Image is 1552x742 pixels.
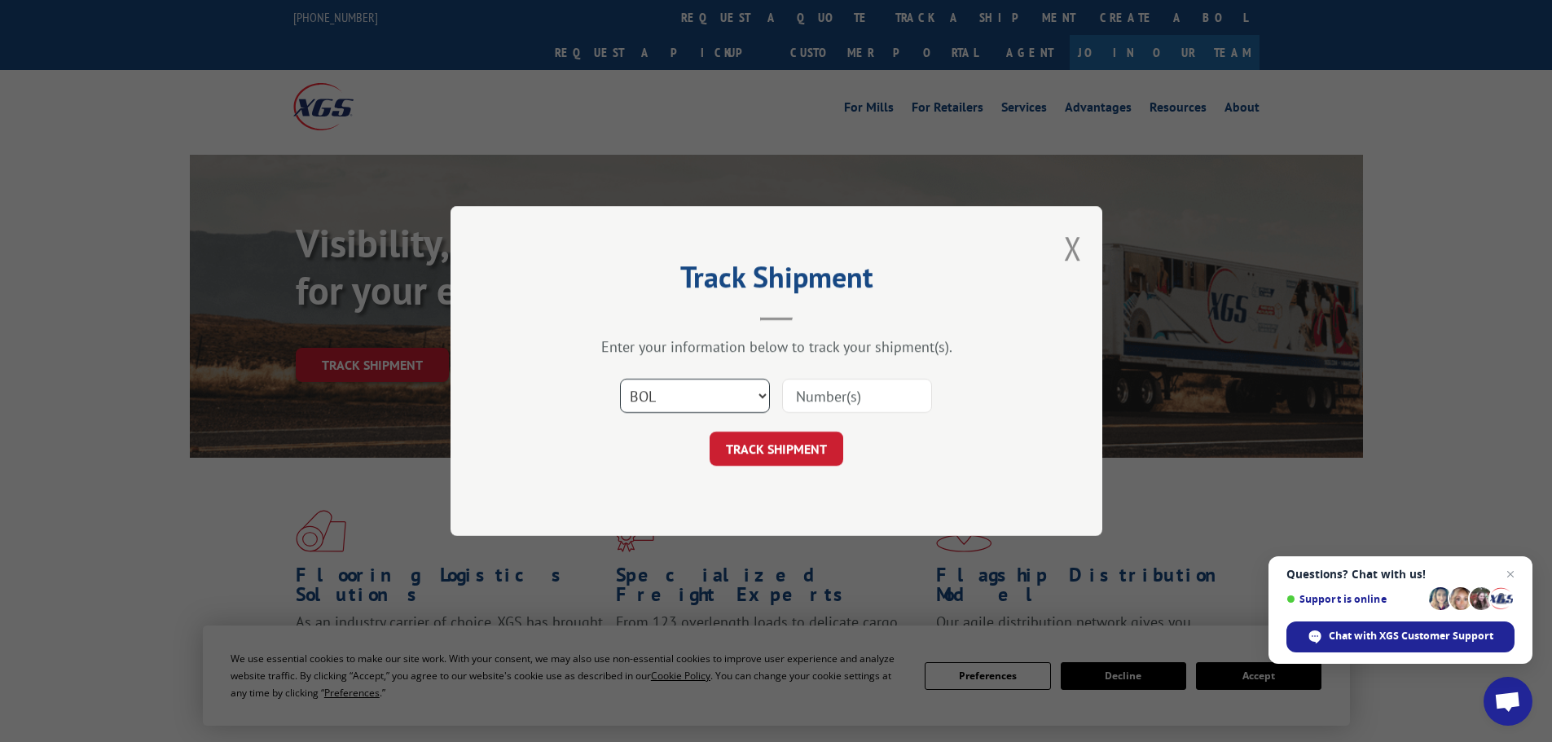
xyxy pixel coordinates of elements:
[1286,593,1423,605] span: Support is online
[1064,226,1082,270] button: Close modal
[1484,677,1532,726] div: Open chat
[782,379,932,413] input: Number(s)
[532,337,1021,356] div: Enter your information below to track your shipment(s).
[1501,564,1520,584] span: Close chat
[710,432,843,466] button: TRACK SHIPMENT
[1286,568,1515,581] span: Questions? Chat with us!
[1286,621,1515,652] div: Chat with XGS Customer Support
[532,266,1021,296] h2: Track Shipment
[1329,629,1493,643] span: Chat with XGS Customer Support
